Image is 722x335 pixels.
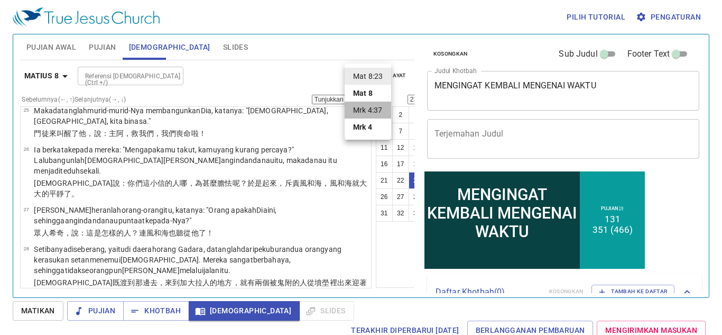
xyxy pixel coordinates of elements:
p: Pujian 詩 [178,35,201,42]
b: Mat 8 [353,88,373,98]
li: Mrk 4:37 [345,102,391,119]
li: 131 [182,44,198,55]
li: 351 (466) [170,55,210,65]
div: MENGINGAT KEMBALI MENGENAI WAKTU [4,15,155,71]
b: Mrk 4 [353,122,372,132]
li: Mat 8:23 [345,68,391,85]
